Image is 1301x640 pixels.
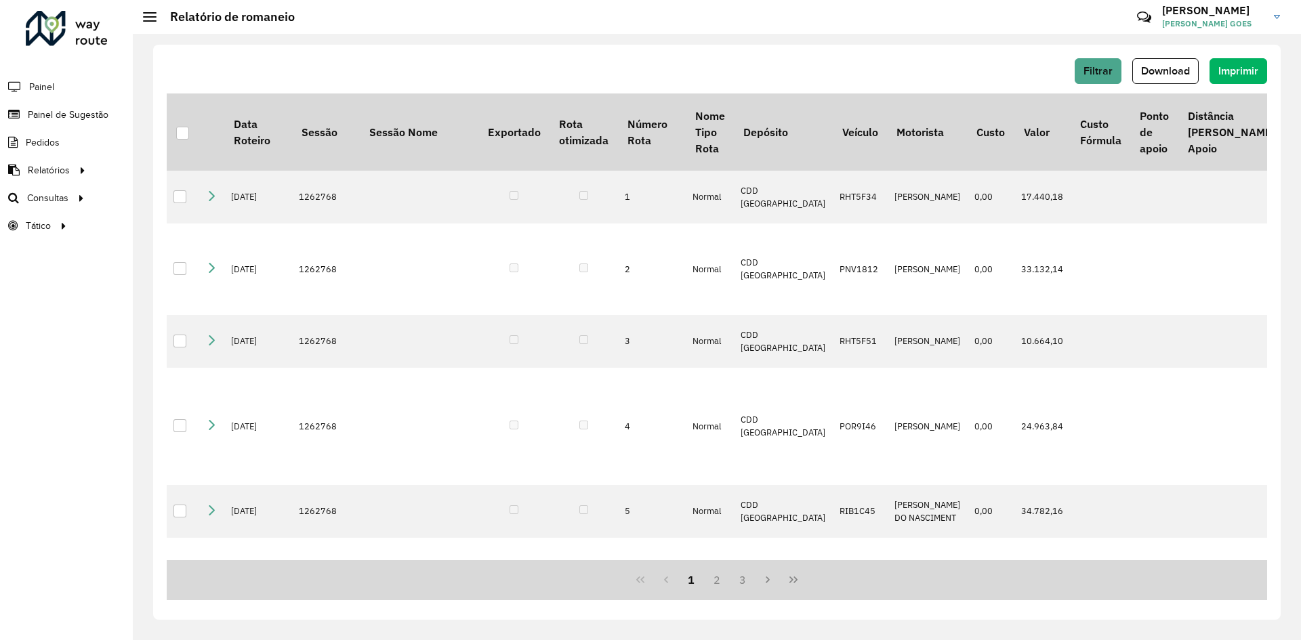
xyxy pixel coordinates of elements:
[686,93,734,171] th: Nome Tipo Rota
[618,485,686,538] td: 5
[686,368,734,486] td: Normal
[1071,93,1130,171] th: Custo Fórmula
[27,191,68,205] span: Consultas
[618,315,686,368] td: 3
[618,368,686,486] td: 4
[292,93,360,171] th: Sessão
[28,108,108,122] span: Painel de Sugestão
[1075,58,1121,84] button: Filtrar
[968,485,1014,538] td: 0,00
[1210,58,1267,84] button: Imprimir
[224,93,292,171] th: Data Roteiro
[833,315,887,368] td: RHT5F51
[1014,485,1071,538] td: 34.782,16
[686,485,734,538] td: Normal
[1083,65,1113,77] span: Filtrar
[734,485,833,538] td: CDD [GEOGRAPHIC_DATA]
[888,93,968,171] th: Motorista
[1141,65,1190,77] span: Download
[224,223,292,315] td: [DATE]
[224,485,292,538] td: [DATE]
[618,223,686,315] td: 2
[292,223,360,315] td: 1262768
[1162,18,1264,30] span: [PERSON_NAME] GOES
[224,368,292,486] td: [DATE]
[292,315,360,368] td: 1262768
[224,171,292,223] td: [DATE]
[968,223,1014,315] td: 0,00
[1014,223,1071,315] td: 33.132,14
[157,9,295,24] h2: Relatório de romaneio
[26,135,60,150] span: Pedidos
[1014,171,1071,223] td: 17.440,18
[888,315,968,368] td: [PERSON_NAME]
[292,485,360,538] td: 1262768
[968,368,1014,486] td: 0,00
[1132,58,1199,84] button: Download
[28,163,70,177] span: Relatórios
[224,315,292,368] td: [DATE]
[734,315,833,368] td: CDD [GEOGRAPHIC_DATA]
[1014,315,1071,368] td: 10.664,10
[781,567,806,593] button: Last Page
[734,368,833,486] td: CDD [GEOGRAPHIC_DATA]
[1014,368,1071,486] td: 24.963,84
[1178,93,1284,171] th: Distância [PERSON_NAME] Apoio
[888,485,968,538] td: [PERSON_NAME] DO NASCIMENT
[734,223,833,315] td: CDD [GEOGRAPHIC_DATA]
[968,171,1014,223] td: 0,00
[968,315,1014,368] td: 0,00
[26,219,51,233] span: Tático
[550,93,617,171] th: Rota otimizada
[686,171,734,223] td: Normal
[833,368,887,486] td: POR9I46
[756,567,781,593] button: Next Page
[833,171,887,223] td: RHT5F34
[686,223,734,315] td: Normal
[833,223,887,315] td: PNV1812
[478,93,550,171] th: Exportado
[1162,4,1264,17] h3: [PERSON_NAME]
[833,485,887,538] td: RIB1C45
[618,171,686,223] td: 1
[734,171,833,223] td: CDD [GEOGRAPHIC_DATA]
[888,368,968,486] td: [PERSON_NAME]
[292,368,360,486] td: 1262768
[686,315,734,368] td: Normal
[888,223,968,315] td: [PERSON_NAME]
[618,93,686,171] th: Número Rota
[968,93,1014,171] th: Custo
[734,93,833,171] th: Depósito
[1130,93,1178,171] th: Ponto de apoio
[833,93,887,171] th: Veículo
[888,171,968,223] td: [PERSON_NAME]
[1130,3,1159,32] a: Contato Rápido
[360,93,478,171] th: Sessão Nome
[1218,65,1258,77] span: Imprimir
[704,567,730,593] button: 2
[292,171,360,223] td: 1262768
[1014,93,1071,171] th: Valor
[678,567,704,593] button: 1
[730,567,756,593] button: 3
[29,80,54,94] span: Painel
